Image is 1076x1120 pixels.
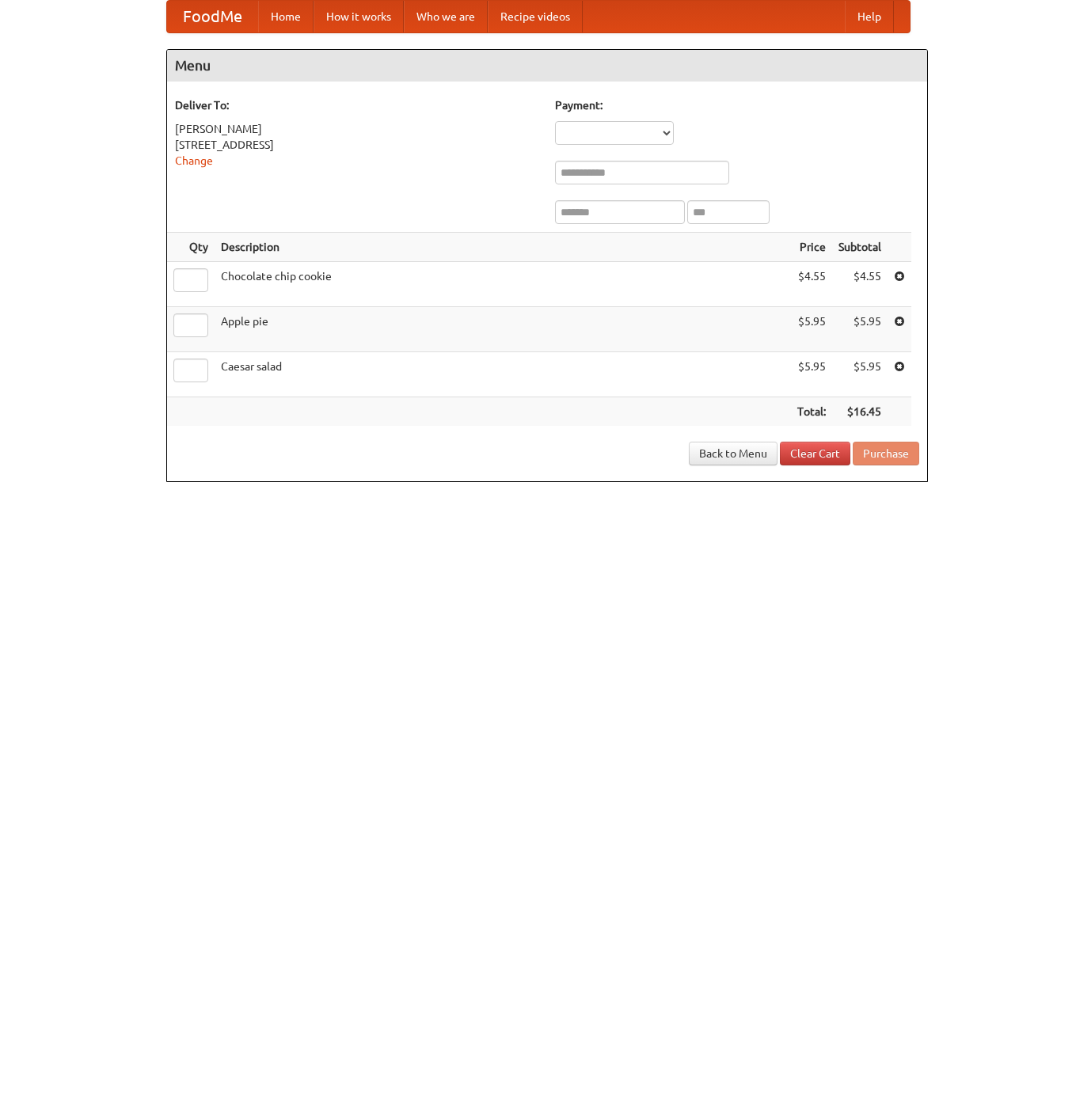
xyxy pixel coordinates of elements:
[791,262,832,307] td: $4.55
[832,307,888,352] td: $5.95
[215,307,791,352] td: Apple pie
[175,137,539,153] div: [STREET_ADDRESS]
[832,262,888,307] td: $4.55
[791,307,832,352] td: $5.95
[167,50,927,82] h4: Menu
[167,1,258,32] a: FoodMe
[258,1,314,32] a: Home
[314,1,404,32] a: How it works
[404,1,488,32] a: Who we are
[845,1,894,32] a: Help
[853,442,919,465] button: Purchase
[215,233,791,262] th: Description
[167,233,215,262] th: Qty
[175,121,539,137] div: [PERSON_NAME]
[555,97,919,113] h5: Payment:
[832,233,888,262] th: Subtotal
[832,352,888,397] td: $5.95
[780,442,850,465] a: Clear Cart
[175,154,213,167] a: Change
[215,262,791,307] td: Chocolate chip cookie
[832,397,888,427] th: $16.45
[791,352,832,397] td: $5.95
[488,1,583,32] a: Recipe videos
[791,397,832,427] th: Total:
[215,352,791,397] td: Caesar salad
[175,97,539,113] h5: Deliver To:
[791,233,832,262] th: Price
[689,442,778,465] a: Back to Menu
